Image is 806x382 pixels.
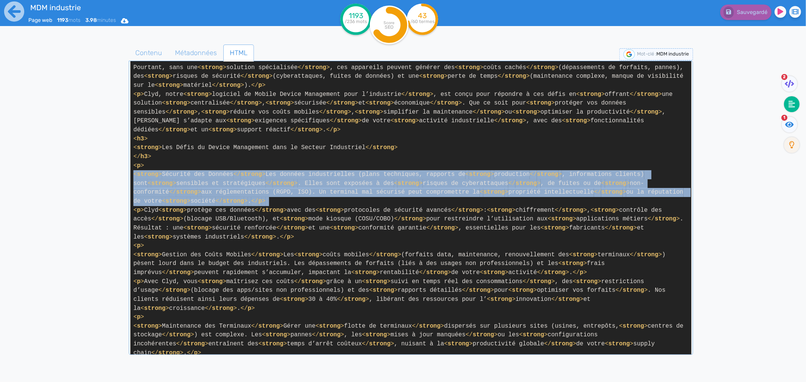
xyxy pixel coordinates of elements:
[187,350,201,356] span: </ >
[294,278,326,285] span: </ >
[230,117,251,124] span: strong
[169,45,223,62] a: Métadonnées
[523,331,544,338] span: strong
[605,340,634,347] span: < >
[418,11,427,20] tspan: 43
[558,296,580,303] span: strong
[385,24,393,30] tspan: SEO
[133,242,144,249] span: < >
[151,216,183,222] span: </ >
[473,109,505,116] span: </ >
[234,171,266,178] span: </ >
[319,109,351,116] span: </ >
[241,171,262,178] span: strong
[133,323,162,330] span: < >
[57,17,68,23] b: 1193
[573,269,587,276] span: </ >
[251,198,266,205] span: </ >
[251,234,273,240] span: strong
[369,251,401,258] span: </ >
[137,207,140,214] span: p
[426,269,448,276] span: strong
[490,296,512,303] span: strong
[169,331,191,338] span: strong
[12,12,18,18] img: logo_orange.svg
[319,207,341,214] span: strong
[258,82,262,89] span: p
[408,91,430,98] span: strong
[487,207,516,214] span: < >
[576,91,605,98] span: < >
[469,287,491,294] span: strong
[137,136,144,142] span: h3
[569,251,598,258] span: < >
[349,11,363,20] tspan: 1193
[298,126,319,133] span: strong
[137,242,140,249] span: p
[526,64,558,71] span: </ >
[39,45,58,49] div: Domaine
[473,331,494,338] span: strong
[426,225,458,231] span: </ >
[326,126,340,133] span: </ >
[205,305,237,312] span: </ >
[223,198,244,205] span: strong
[534,64,555,71] span: strong
[158,126,190,133] span: </ >
[541,225,569,231] span: < >
[601,189,623,196] span: strong
[251,82,266,89] span: </ >
[462,287,494,294] span: </ >
[612,225,634,231] span: strong
[551,340,573,347] span: strong
[151,350,183,356] span: </ >
[551,296,583,303] span: </ >
[298,251,319,258] span: strong
[209,126,237,133] span: < >
[508,287,537,294] span: < >
[537,171,558,178] span: strong
[283,216,305,222] span: strong
[283,296,305,303] span: strong
[594,207,616,214] span: strong
[283,225,305,231] span: strong
[419,73,448,80] span: < >
[133,171,162,178] span: < >
[219,82,241,89] span: strong
[212,82,244,89] span: </ >
[544,225,566,231] span: strong
[562,117,591,124] span: < >
[630,91,662,98] span: </ >
[241,73,273,80] span: </ >
[601,180,630,187] span: < >
[258,340,287,347] span: < >
[169,189,201,196] span: </ >
[198,64,226,71] span: < >
[359,109,380,116] span: strong
[133,144,162,151] span: < >
[176,340,208,347] span: </ >
[437,100,458,106] span: strong
[258,323,280,330] span: strong
[573,251,594,258] span: strong
[365,100,394,106] span: < >
[198,278,226,285] span: < >
[162,100,191,106] span: < >
[137,314,140,320] span: p
[312,331,344,338] span: </ >
[162,207,184,214] span: strong
[433,225,455,231] span: strong
[623,49,635,59] img: google-serp-logo.png
[781,115,787,121] span: 1
[137,278,140,285] span: p
[330,117,362,124] span: </ >
[501,117,523,124] span: strong
[133,153,151,160] span: </ >
[373,287,394,294] span: strong
[144,73,173,80] span: < >
[94,45,116,49] div: Mots-clés
[505,73,526,80] span: strong
[656,51,689,57] span: MDM industrie
[298,64,330,71] span: </ >
[648,216,680,222] span: </ >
